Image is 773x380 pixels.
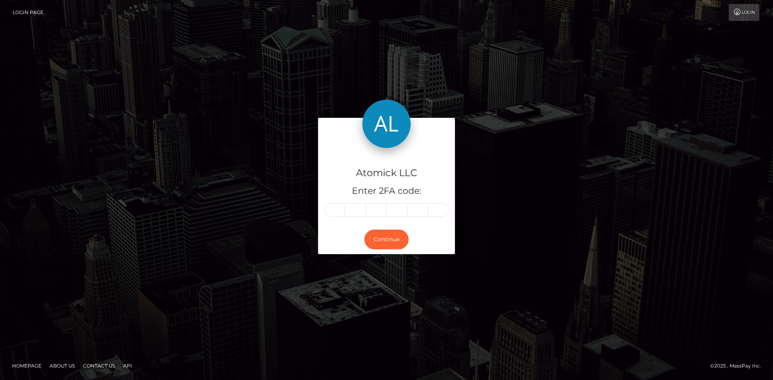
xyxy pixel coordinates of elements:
[324,185,449,197] h5: Enter 2FA code:
[46,359,78,372] a: About Us
[362,100,411,148] img: Atomick LLC
[710,362,767,370] div: © 2025 , MassPay Inc.
[9,359,45,372] a: Homepage
[364,230,409,249] button: Continue
[120,359,135,372] a: API
[729,4,759,21] a: Login
[80,359,118,372] a: Contact Us
[324,166,449,180] h4: Atomick LLC
[12,4,43,21] a: Login Page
